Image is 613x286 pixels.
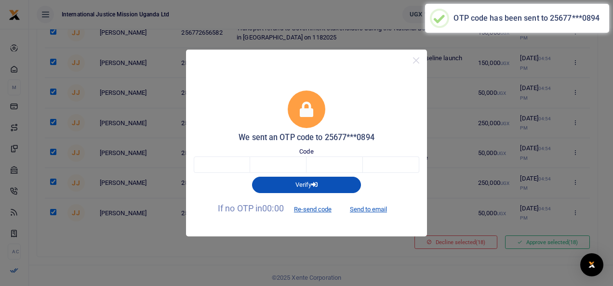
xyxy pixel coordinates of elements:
button: Send to email [342,201,395,217]
div: Open Intercom Messenger [580,253,603,276]
button: Re-send code [286,201,340,217]
span: 00:00 [262,203,284,213]
label: Code [299,147,313,156]
span: If no OTP in [218,203,340,213]
button: Close [409,53,423,67]
h5: We sent an OTP code to 25677***0894 [194,133,419,143]
button: Verify [252,177,361,193]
